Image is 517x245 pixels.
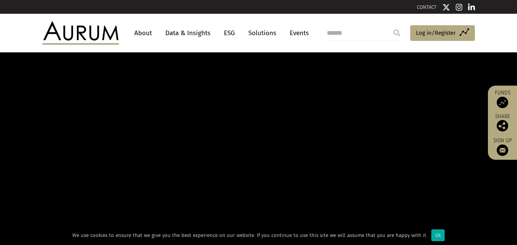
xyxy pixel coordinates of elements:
[220,26,239,40] a: ESG
[497,120,508,131] img: Share this post
[42,21,119,44] img: Aurum
[492,114,513,131] div: Share
[286,26,309,40] a: Events
[456,3,463,11] img: Instagram icon
[497,97,508,108] img: Access Funds
[431,229,445,241] div: Ok
[245,26,280,40] a: Solutions
[492,89,513,108] a: Funds
[389,25,404,41] input: Submit
[468,3,475,11] img: Linkedin icon
[410,25,475,41] a: Log in/Register
[416,28,456,37] span: Log in/Register
[442,3,450,11] img: Twitter icon
[417,4,437,10] a: CONTACT
[492,137,513,156] a: Sign up
[130,26,156,40] a: About
[161,26,214,40] a: Data & Insights
[497,144,508,156] img: Sign up to our newsletter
